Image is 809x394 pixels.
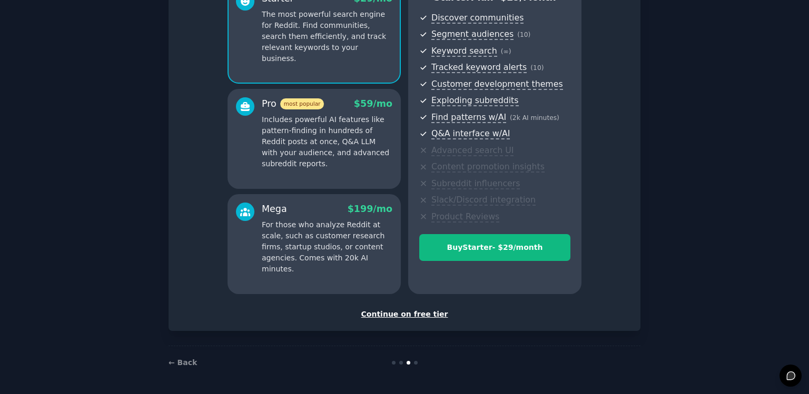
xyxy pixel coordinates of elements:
span: Content promotion insights [431,161,545,173]
span: $ 199 /mo [348,204,392,214]
button: BuyStarter- $29/month [419,234,570,261]
span: Tracked keyword alerts [431,62,527,73]
span: Slack/Discord integration [431,195,536,206]
span: Find patterns w/AI [431,112,506,123]
p: The most powerful search engine for Reddit. Find communities, search them efficiently, and track ... [262,9,392,64]
span: ( 10 ) [517,31,530,38]
span: Advanced search UI [431,145,514,156]
span: most popular [280,98,324,109]
span: Subreddit influencers [431,178,520,189]
span: Q&A interface w/AI [431,128,510,139]
span: Exploding subreddits [431,95,518,106]
p: Includes powerful AI features like pattern-finding in hundreds of Reddit posts at once, Q&A LLM w... [262,114,392,169]
span: ( ∞ ) [501,48,511,55]
span: Product Reviews [431,211,499,223]
div: Mega [262,203,287,216]
span: ( 10 ) [530,64,544,72]
span: Segment audiences [431,29,514,40]
span: $ 59 /mo [354,98,392,109]
span: ( 2k AI minutes ) [510,114,559,122]
span: Keyword search [431,46,497,57]
div: Continue on free tier [180,309,629,320]
span: Customer development themes [431,79,563,90]
span: Discover communities [431,13,524,24]
div: Pro [262,97,324,110]
p: For those who analyze Reddit at scale, such as customer research firms, startup studios, or conte... [262,219,392,275]
div: Buy Starter - $ 29 /month [420,242,570,253]
a: ← Back [169,358,197,367]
